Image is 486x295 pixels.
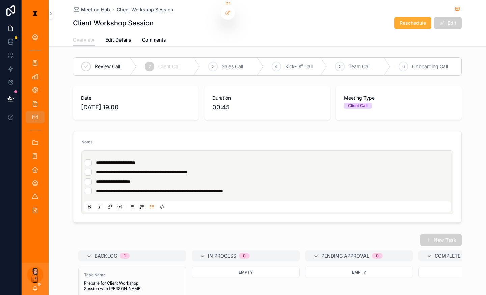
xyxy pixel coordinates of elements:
span: In Process [208,252,236,259]
span: Review Call [95,63,120,70]
span: Kick-Off Call [285,63,313,70]
a: Comments [142,34,166,47]
span: [DATE] 19:00 [81,103,191,112]
div: scrollable content [22,27,49,224]
span: Sales Call [222,63,243,70]
span: Onboarding Call [412,63,448,70]
span: 6 [402,64,405,69]
span: Notes [81,139,92,144]
div: 0 [376,253,379,259]
a: Edit Details [105,34,131,47]
div: 1 [124,253,126,259]
img: App logo [30,8,40,19]
span: Meeting Type [344,95,454,101]
span: Date [81,95,191,101]
span: 2 [148,64,151,69]
span: Team Call [349,63,370,70]
span: Meeting Hub [81,6,110,13]
span: Task Name [84,272,181,278]
span: Prepare for Client Workshop Session with [PERSON_NAME] [84,280,181,291]
span: Pending Approval [321,252,369,259]
span: Comments [142,36,166,43]
span: 3 [212,64,214,69]
a: Overview [73,34,94,47]
div: Client Call [348,103,368,109]
span: 4 [275,64,278,69]
button: New Task [420,234,462,246]
h1: Client Workshop Session [73,18,154,28]
span: Empty [352,270,366,275]
span: Empty [239,270,253,275]
span: Complete [435,252,460,259]
button: Edit [434,17,462,29]
a: Client Workshop Session [117,6,173,13]
span: Reschedule [400,20,426,26]
span: Overview [73,36,94,43]
a: Meeting Hub [73,6,110,13]
span: Client Call [158,63,180,70]
span: Backlog [94,252,117,259]
span: Edit Details [105,36,131,43]
span: 00:45 [212,103,322,112]
span: Duration [212,95,322,101]
span: 5 [339,64,341,69]
div: 0 [243,253,246,259]
button: Reschedule [394,17,431,29]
